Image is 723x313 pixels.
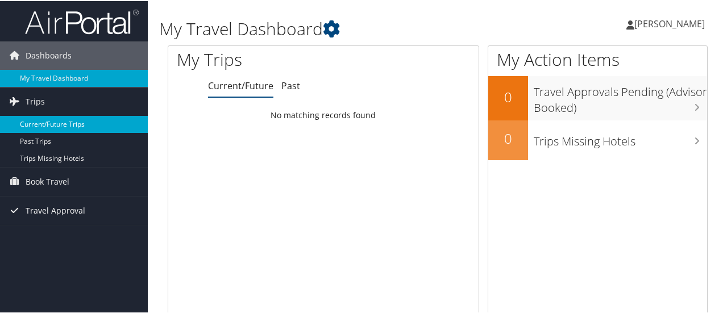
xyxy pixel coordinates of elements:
[26,40,72,69] span: Dashboards
[25,7,139,34] img: airportal-logo.png
[626,6,716,40] a: [PERSON_NAME]
[534,77,707,115] h3: Travel Approvals Pending (Advisor Booked)
[26,195,85,224] span: Travel Approval
[488,119,707,159] a: 0Trips Missing Hotels
[488,47,707,70] h1: My Action Items
[488,128,528,147] h2: 0
[281,78,300,91] a: Past
[168,104,479,124] td: No matching records found
[488,75,707,119] a: 0Travel Approvals Pending (Advisor Booked)
[534,127,707,148] h3: Trips Missing Hotels
[159,16,530,40] h1: My Travel Dashboard
[208,78,273,91] a: Current/Future
[177,47,340,70] h1: My Trips
[488,86,528,106] h2: 0
[26,86,45,115] span: Trips
[26,166,69,195] span: Book Travel
[634,16,705,29] span: [PERSON_NAME]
